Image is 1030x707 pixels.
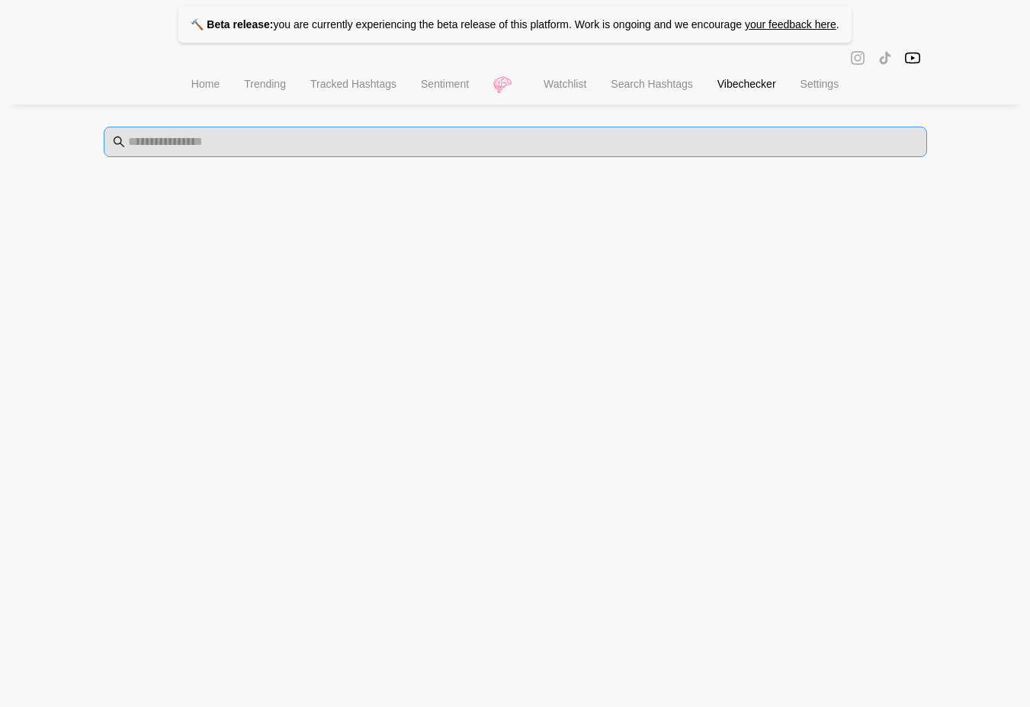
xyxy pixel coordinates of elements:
span: Watchlist [544,78,586,90]
span: Settings [801,78,839,90]
span: youtube [905,49,920,66]
span: Vibechecker [717,78,776,90]
p: you are currently experiencing the beta release of this platform. Work is ongoing and we encourage . [178,6,851,43]
span: Search Hashtags [611,78,692,90]
span: Trending [244,78,286,90]
span: instagram [850,49,865,66]
span: Tracked Hashtags [310,78,396,90]
strong: 🔨 Beta release: [191,18,273,31]
span: search [113,136,125,148]
span: Home [191,78,220,90]
a: your feedback here [745,18,836,31]
span: Sentiment [421,78,469,90]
